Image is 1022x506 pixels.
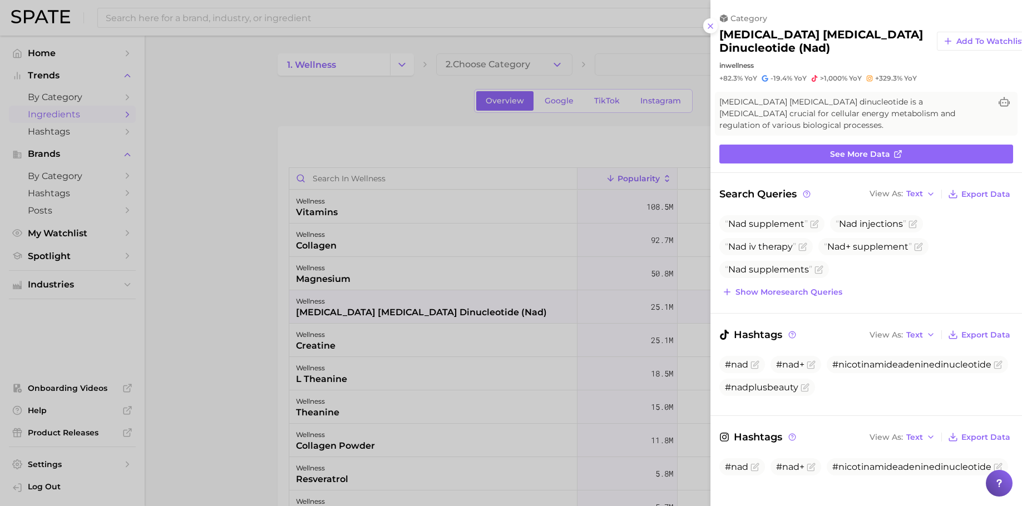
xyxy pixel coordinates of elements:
[744,74,757,83] span: YoY
[914,242,923,251] button: Flag as miscategorized or irrelevant
[945,186,1013,202] button: Export Data
[719,429,798,445] span: Hashtags
[832,462,991,472] span: #nicotinamideadeninedinucleotide
[719,74,743,82] span: +82.3%
[961,330,1010,340] span: Export Data
[725,264,812,275] span: Nad supplements
[730,13,767,23] span: category
[807,360,816,369] button: Flag as miscategorized or irrelevant
[904,74,917,83] span: YoY
[719,96,991,131] span: [MEDICAL_DATA] [MEDICAL_DATA] dinucleotide is a [MEDICAL_DATA] crucial for cellular energy metabo...
[867,430,938,444] button: View AsText
[906,332,923,338] span: Text
[994,463,1003,472] button: Flag as miscategorized or irrelevant
[961,190,1010,199] span: Export Data
[870,434,903,440] span: View As
[725,462,748,472] span: #nad
[875,74,902,82] span: +329.3%
[836,219,906,229] span: Nad injections
[725,359,748,370] span: #nad
[719,145,1013,163] a: See more data
[751,360,759,369] button: Flag as miscategorized or irrelevant
[867,187,938,201] button: View AsText
[832,359,991,370] span: #nicotinamideadeninedinucleotide
[810,220,819,229] button: Flag as miscategorized or irrelevant
[945,327,1013,343] button: Export Data
[725,219,808,229] span: Nad supplement
[909,220,917,229] button: Flag as miscategorized or irrelevant
[870,191,903,197] span: View As
[814,265,823,274] button: Flag as miscategorized or irrelevant
[719,186,812,202] span: Search Queries
[735,287,842,297] span: Show more search queries
[961,433,1010,442] span: Export Data
[870,332,903,338] span: View As
[725,61,754,70] span: wellness
[771,74,792,82] span: -19.4%
[849,74,862,83] span: YoY
[751,463,759,472] button: Flag as miscategorized or irrelevant
[719,28,928,54] h2: [MEDICAL_DATA] [MEDICAL_DATA] dinucleotide (nad)
[820,74,847,82] span: >1,000%
[719,61,1013,70] div: in
[719,327,798,343] span: Hashtags
[945,429,1013,445] button: Export Data
[807,463,816,472] button: Flag as miscategorized or irrelevant
[719,284,845,300] button: Show moresearch queries
[830,150,890,159] span: See more data
[801,383,809,392] button: Flag as miscategorized or irrelevant
[906,191,923,197] span: Text
[867,328,938,342] button: View AsText
[776,359,804,370] span: #nad+
[824,241,912,252] span: Nad+ supplement
[906,434,923,440] span: Text
[725,382,798,393] span: #nadplusbeauty
[798,242,807,251] button: Flag as miscategorized or irrelevant
[994,360,1003,369] button: Flag as miscategorized or irrelevant
[794,74,807,83] span: YoY
[725,241,796,252] span: Nad iv therapy
[776,462,804,472] span: #nad+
